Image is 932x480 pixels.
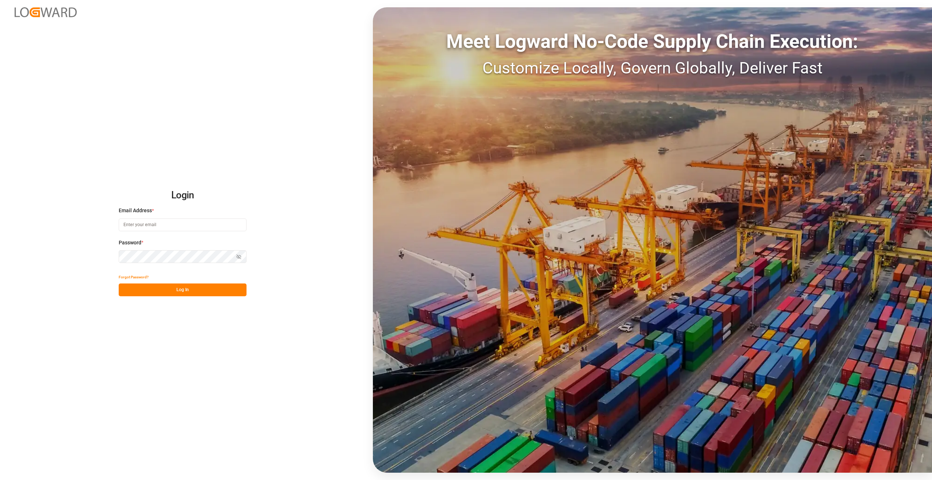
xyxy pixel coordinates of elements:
h2: Login [119,184,247,207]
input: Enter your email [119,218,247,231]
button: Forgot Password? [119,271,149,283]
div: Customize Locally, Govern Globally, Deliver Fast [373,56,932,80]
span: Email Address [119,207,152,214]
img: Logward_new_orange.png [15,7,77,17]
span: Password [119,239,141,247]
div: Meet Logward No-Code Supply Chain Execution: [373,27,932,56]
button: Log In [119,283,247,296]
